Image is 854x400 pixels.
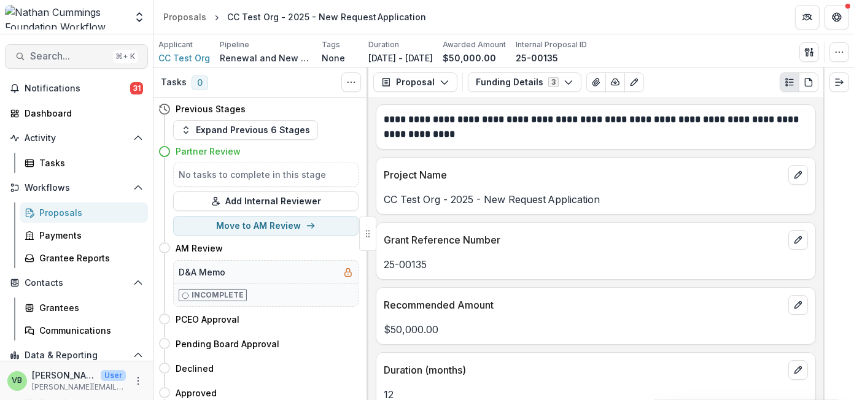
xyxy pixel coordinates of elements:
[373,72,457,92] button: Proposal
[788,295,808,315] button: edit
[39,156,138,169] div: Tasks
[179,168,353,181] h5: No tasks to complete in this stage
[39,301,138,314] div: Grantees
[20,202,148,223] a: Proposals
[384,257,808,272] p: 25-00135
[113,50,138,63] div: ⌘ + K
[176,313,239,326] h4: PCEO Approval
[39,252,138,264] div: Grantee Reports
[179,266,225,279] h5: D&A Memo
[443,52,496,64] p: $50,000.00
[20,248,148,268] a: Grantee Reports
[443,39,506,50] p: Awarded Amount
[158,39,193,50] p: Applicant
[20,298,148,318] a: Grantees
[163,10,206,23] div: Proposals
[20,153,148,173] a: Tasks
[384,192,808,207] p: CC Test Org - 2025 - New Request Application
[39,229,138,242] div: Payments
[5,44,148,69] button: Search...
[384,233,783,247] p: Grant Reference Number
[5,5,126,29] img: Nathan Cummings Foundation Workflow Sandbox logo
[32,382,126,393] p: [PERSON_NAME][EMAIL_ADDRESS][PERSON_NAME][DOMAIN_NAME]
[516,52,558,64] p: 25-00135
[322,39,340,50] p: Tags
[384,298,783,312] p: Recommended Amount
[161,77,187,88] h3: Tasks
[176,337,279,350] h4: Pending Board Approval
[20,320,148,340] a: Communications
[30,50,108,62] span: Search...
[624,72,644,92] button: Edit as form
[158,8,211,26] a: Proposals
[39,324,138,337] div: Communications
[20,225,148,245] a: Payments
[25,107,138,120] div: Dashboard
[220,52,312,64] p: Renewal and New Grants Pipeline
[176,387,217,399] h4: Approved
[32,369,96,382] p: [PERSON_NAME]
[39,206,138,219] div: Proposals
[799,72,818,92] button: PDF view
[384,363,783,377] p: Duration (months)
[25,133,128,144] span: Activity
[131,5,148,29] button: Open entity switcher
[780,72,799,92] button: Plaintext view
[795,5,820,29] button: Partners
[176,145,241,158] h4: Partner Review
[5,273,148,293] button: Open Contacts
[25,183,128,193] span: Workflows
[173,216,359,236] button: Move to AM Review
[158,8,431,26] nav: breadcrumb
[192,290,244,301] p: Incomplete
[322,52,345,64] p: None
[788,360,808,380] button: edit
[227,10,426,23] div: CC Test Org - 2025 - New Request Application
[5,79,148,98] button: Notifications31
[468,72,581,92] button: Funding Details3
[173,120,318,140] button: Expand Previous 6 Stages
[368,39,399,50] p: Duration
[176,242,223,255] h4: AM Review
[176,102,246,115] h4: Previous Stages
[130,82,143,94] span: 31
[829,72,849,92] button: Expand right
[788,230,808,250] button: edit
[5,103,148,123] a: Dashboard
[176,362,214,375] h4: Declined
[5,128,148,148] button: Open Activity
[25,278,128,288] span: Contacts
[158,52,210,64] a: CC Test Org
[131,374,146,388] button: More
[25,83,130,94] span: Notifications
[173,191,359,211] button: Add Internal Reviewer
[825,5,849,29] button: Get Help
[341,72,361,92] button: Toggle View Cancelled Tasks
[5,345,148,365] button: Open Data & Reporting
[101,370,126,381] p: User
[5,178,148,198] button: Open Workflows
[220,39,249,50] p: Pipeline
[384,322,808,337] p: $50,000.00
[25,350,128,361] span: Data & Reporting
[516,39,587,50] p: Internal Proposal ID
[368,52,433,64] p: [DATE] - [DATE]
[788,165,808,185] button: edit
[192,75,208,90] span: 0
[384,167,783,182] p: Project Name
[586,72,606,92] button: View Attached Files
[12,377,23,385] div: Valerie Boucard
